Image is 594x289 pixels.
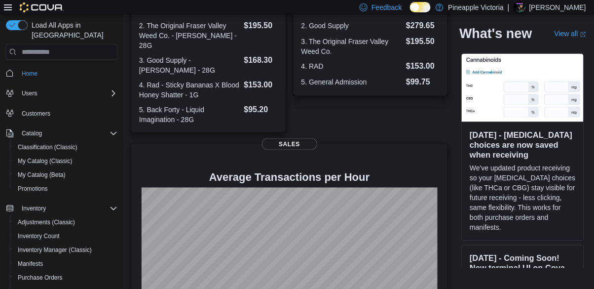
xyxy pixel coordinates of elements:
[22,70,37,78] span: Home
[14,244,96,256] a: Inventory Manager (Classic)
[22,205,46,212] span: Inventory
[508,1,510,13] p: |
[14,272,67,284] a: Purchase Orders
[514,1,525,13] div: Kurtis Tingley
[18,127,117,139] span: Catalog
[2,86,121,100] button: Users
[2,106,121,121] button: Customers
[14,272,117,284] span: Purchase Orders
[470,253,576,283] h3: [DATE] - Coming Soon! New terminal UI on Cova Pay terminals
[139,172,440,184] h4: Average Transactions per Hour
[139,105,240,124] dt: 5. Back Forty - Liquid Imagination - 28G
[406,76,440,88] dd: $99.75
[301,61,403,71] dt: 4. RAD
[18,68,41,80] a: Home
[470,164,576,233] p: We've updated product receiving so your [MEDICAL_DATA] choices (like THCa or CBG) stay visible fo...
[410,12,410,13] span: Dark Mode
[22,110,50,118] span: Customers
[459,26,532,41] h2: What's new
[14,141,117,153] span: Classification (Classic)
[2,202,121,215] button: Inventory
[18,87,117,99] span: Users
[10,154,121,168] button: My Catalog (Classic)
[371,2,402,12] span: Feedback
[14,216,79,228] a: Adjustments (Classic)
[14,258,47,270] a: Manifests
[14,244,117,256] span: Inventory Manager (Classic)
[18,232,60,240] span: Inventory Count
[18,143,77,151] span: Classification (Classic)
[20,2,64,12] img: Cova
[14,183,52,195] a: Promotions
[18,203,117,214] span: Inventory
[28,20,117,40] span: Load All Apps in [GEOGRAPHIC_DATA]
[10,257,121,271] button: Manifests
[244,79,278,91] dd: $153.00
[18,87,41,99] button: Users
[10,215,121,229] button: Adjustments (Classic)
[18,203,50,214] button: Inventory
[10,182,121,196] button: Promotions
[22,129,42,137] span: Catalog
[139,80,240,100] dt: 4. Rad - Sticky Bananas X Blood Honey Shatter - 1G
[18,246,92,254] span: Inventory Manager (Classic)
[2,126,121,140] button: Catalog
[14,258,117,270] span: Manifests
[10,271,121,285] button: Purchase Orders
[301,77,403,87] dt: 5. General Admission
[10,140,121,154] button: Classification (Classic)
[18,274,63,282] span: Purchase Orders
[406,20,440,32] dd: $279.65
[301,21,403,31] dt: 2. Good Supply
[470,130,576,160] h3: [DATE] - [MEDICAL_DATA] choices are now saved when receiving
[410,2,431,12] input: Dark Mode
[18,260,43,268] span: Manifests
[14,155,76,167] a: My Catalog (Classic)
[244,54,278,66] dd: $168.30
[244,20,278,32] dd: $195.50
[14,183,117,195] span: Promotions
[14,155,117,167] span: My Catalog (Classic)
[2,66,121,80] button: Home
[18,218,75,226] span: Adjustments (Classic)
[10,229,121,243] button: Inventory Count
[14,230,64,242] a: Inventory Count
[18,185,48,193] span: Promotions
[139,55,240,75] dt: 3. Good Supply - [PERSON_NAME] - 28G
[18,67,117,79] span: Home
[262,138,317,150] span: Sales
[14,141,81,153] a: Classification (Classic)
[10,243,121,257] button: Inventory Manager (Classic)
[406,36,440,47] dd: $195.50
[14,230,117,242] span: Inventory Count
[18,171,66,179] span: My Catalog (Beta)
[448,1,504,13] p: Pineapple Victoria
[244,104,278,116] dd: $95.20
[18,108,54,120] a: Customers
[139,21,240,50] dt: 2. The Original Fraser Valley Weed Co. - [PERSON_NAME] - 28G
[10,168,121,182] button: My Catalog (Beta)
[555,30,586,38] a: View allExternal link
[18,127,46,139] button: Catalog
[14,216,117,228] span: Adjustments (Classic)
[580,31,586,37] svg: External link
[14,169,117,181] span: My Catalog (Beta)
[301,37,403,56] dt: 3. The Original Fraser Valley Weed Co.
[14,169,70,181] a: My Catalog (Beta)
[406,60,440,72] dd: $153.00
[529,1,586,13] p: [PERSON_NAME]
[18,107,117,120] span: Customers
[22,89,37,97] span: Users
[18,157,73,165] span: My Catalog (Classic)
